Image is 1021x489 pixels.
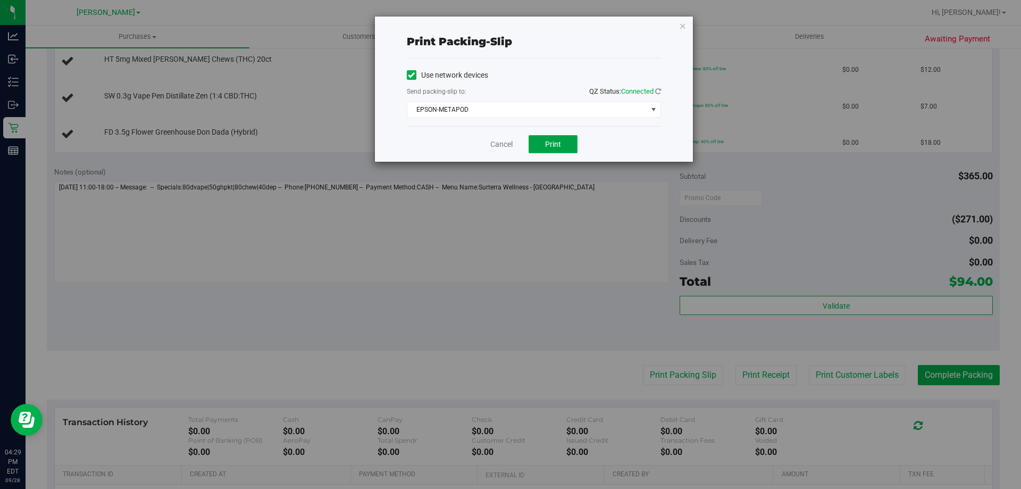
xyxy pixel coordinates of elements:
[589,87,661,95] span: QZ Status:
[407,87,466,96] label: Send packing-slip to:
[621,87,654,95] span: Connected
[11,404,43,436] iframe: Resource center
[407,70,488,81] label: Use network devices
[407,35,512,48] span: Print packing-slip
[647,102,660,117] span: select
[490,139,513,150] a: Cancel
[407,102,647,117] span: EPSON-METAPOD
[545,140,561,148] span: Print
[529,135,578,153] button: Print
